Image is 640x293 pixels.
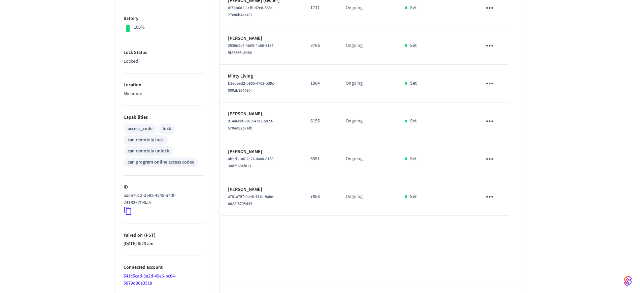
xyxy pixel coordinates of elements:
p: 1984 [310,80,330,87]
p: 3766 [310,42,330,49]
span: a701a797-0b46-431d-9a0e-0d88f8705d34 [228,194,274,207]
p: Lock Status [124,49,204,56]
p: [DATE] 6:23 am [124,240,204,247]
td: Ongoing [338,27,397,65]
p: [PERSON_NAME] [228,35,294,42]
div: can remotely lock [128,137,164,144]
p: Set [410,42,417,49]
img: SeamLogoGradient.69752ec5.svg [624,275,632,286]
div: lock [163,125,171,133]
td: Ongoing [338,140,397,178]
a: 541c5cad-3a2d-49e6-bc64-5879d90a3518 [124,273,176,287]
p: Set [410,118,417,125]
p: Connected account [124,264,204,271]
p: Set [410,193,417,200]
td: Ongoing [338,65,397,102]
p: Battery [124,15,204,22]
p: 7858 [310,193,330,200]
p: Set [410,155,417,163]
p: Location [124,82,204,89]
span: abbd11a6-2c24-4a00-8158-34dfc60ef013 [228,156,275,169]
p: [PERSON_NAME] [228,111,294,118]
p: Minty Living [228,73,294,80]
p: [PERSON_NAME] [228,186,294,193]
span: 914a6ccf-7012-47c3-b923-570ed92b7efb [228,118,273,131]
span: ( PST ) [143,232,156,239]
p: Locked [124,58,204,65]
p: ID [124,184,204,191]
div: can remotely unlock [128,148,169,155]
p: Set [410,80,417,87]
td: Ongoing [338,102,397,140]
td: Ongoing [338,178,397,216]
span: 2539d5e4-4b05-4b06-9184-9f82366b6480 [228,43,275,56]
p: Paired on [124,232,204,239]
p: aa557012-de92-4245-a7df-2418267f90a5 [124,192,201,206]
p: Capabilities [124,114,204,121]
p: My home [124,90,204,97]
span: b3edeed2-b935-4763-b39c-000ab964430f [228,81,275,93]
div: access_code [128,125,153,133]
p: 1711 [310,4,330,11]
p: [PERSON_NAME] [228,148,294,155]
div: can program online access codes [128,159,194,166]
p: 6155 [310,118,330,125]
span: df5ab6d2-1cfb-42ed-868c-27e86b4ea432 [228,5,274,18]
p: 100% [134,24,145,31]
p: Set [410,4,417,11]
p: 6351 [310,155,330,163]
